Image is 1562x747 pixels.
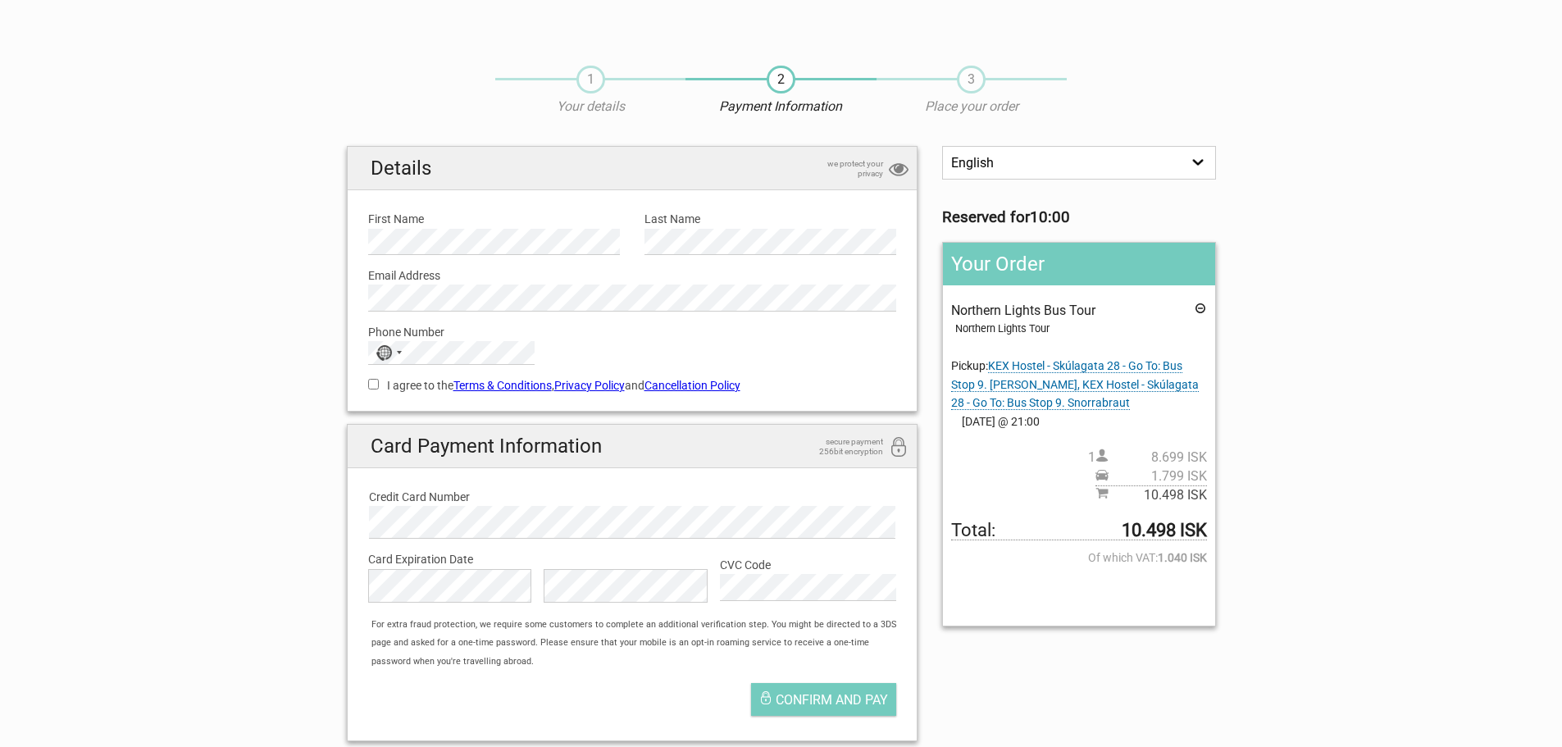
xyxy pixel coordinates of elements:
div: Northern Lights Tour [955,320,1206,338]
label: Last Name [644,210,896,228]
h3: Reserved for [942,208,1215,226]
i: privacy protection [889,159,909,181]
span: Confirm and pay [776,692,888,708]
span: 1 [576,66,605,93]
a: Terms & Conditions [453,379,552,392]
label: Credit Card Number [369,488,896,506]
a: Privacy Policy [554,379,625,392]
label: I agree to the , and [368,376,897,394]
label: Card Expiration Date [368,550,897,568]
span: 2 [767,66,795,93]
p: Payment Information [685,98,876,116]
label: Email Address [368,266,897,285]
a: Cancellation Policy [644,379,740,392]
button: Confirm and pay [751,683,896,716]
div: For extra fraud protection, we require some customers to complete an additional verification step... [363,616,917,671]
span: 10.498 ISK [1109,486,1207,504]
span: [DATE] @ 21:00 [951,412,1206,430]
span: Subtotal [1095,485,1207,504]
p: Your details [495,98,685,116]
label: Phone Number [368,323,897,341]
span: 1 person(s) [1088,449,1207,467]
span: Northern Lights Bus Tour [951,303,1095,318]
span: 1.799 ISK [1109,467,1207,485]
span: Change pickup place [951,359,1199,410]
button: Selected country [369,342,410,363]
span: Of which VAT: [951,549,1206,567]
label: CVC Code [720,556,896,574]
span: 3 [957,66,986,93]
span: 8.699 ISK [1109,449,1207,467]
strong: 1.040 ISK [1158,549,1207,567]
strong: 10.498 ISK [1122,522,1207,540]
p: Place your order [877,98,1067,116]
span: Pickup price [1095,467,1207,485]
span: Total to be paid [951,522,1206,540]
h2: Card Payment Information [348,425,918,468]
i: 256bit encryption [889,437,909,459]
label: First Name [368,210,620,228]
h2: Details [348,147,918,190]
strong: 10:00 [1030,208,1070,226]
h2: Your Order [943,243,1214,285]
span: we protect your privacy [801,159,883,179]
span: Pickup: [951,359,1199,410]
span: secure payment 256bit encryption [801,437,883,457]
